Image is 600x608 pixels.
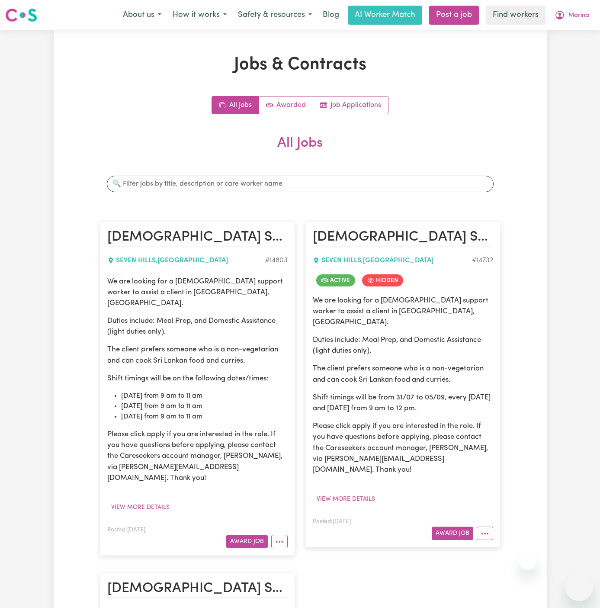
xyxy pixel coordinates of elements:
[429,6,479,25] a: Post a job
[313,392,493,414] p: Shift timings will be from 31/07 to 05/09, every [DATE] and [DATE] from 9 am to 12 pm.
[313,295,493,328] p: We are looking for a [DEMOGRAPHIC_DATA] support worker to assist a client in [GEOGRAPHIC_DATA], [...
[107,580,288,598] h2: Female Support Worker Needed in Seven Hills, NSW
[362,274,403,286] span: Job is hidden
[107,429,288,483] p: Please click apply if you are interested in the role. If you have questions before applying, plea...
[107,229,288,246] h2: Female Support Worker Needed In Seven Hills, NSW
[5,5,37,25] a: Careseekers logo
[100,55,501,75] h1: Jobs & Contracts
[313,97,388,114] a: Job applications
[121,412,288,422] li: [DATE] from 9 am to 11 am
[100,135,501,165] h2: All Jobs
[472,255,493,266] div: Job ID #14732
[271,535,288,548] button: More options
[432,527,473,540] button: Award Job
[316,274,355,286] span: Job is active
[486,6,545,25] a: Find workers
[265,255,288,266] div: Job ID #14803
[313,335,493,356] p: Duties include: Meal Prep, and Domestic Assistance (light duties only).
[167,6,232,24] button: How it works
[121,401,288,412] li: [DATE] from 9 am to 11 am
[226,535,268,548] button: Award Job
[477,527,493,540] button: More options
[568,11,589,20] span: Marina
[313,364,493,385] p: The client prefers someone who is a non-vegetarian and can cook Sri Lankan food and curries.
[121,391,288,401] li: [DATE] from 9 am to 11 am
[313,229,493,246] h2: Female Support Worker Needed Tuesday And Thursday From 31/07 to 05/09 In Seven Hills, NSW
[232,6,318,24] button: Safety & resources
[107,315,288,337] p: Duties include: Meal Prep, and Domestic Assistance (light duties only).
[107,176,494,192] input: 🔍 Filter jobs by title, description or care worker name
[117,6,167,24] button: About us
[519,553,536,570] iframe: Close message
[565,573,593,601] iframe: Button to launch messaging window
[313,255,472,266] div: SEVEN HILLS , [GEOGRAPHIC_DATA]
[318,6,344,25] a: Blog
[313,519,351,524] span: Posted: [DATE]
[5,7,37,23] img: Careseekers logo
[107,527,145,533] span: Posted: [DATE]
[259,97,313,114] a: Active jobs
[107,373,288,384] p: Shift timings will be on the following dates/times:
[313,421,493,475] p: Please click apply if you are interested in the role. If you have questions before applying, plea...
[107,501,173,514] button: View more details
[107,276,288,309] p: We are looking for a [DEMOGRAPHIC_DATA] support worker to assist a client in [GEOGRAPHIC_DATA], [...
[348,6,422,25] a: AI Worker Match
[313,492,379,506] button: View more details
[107,255,265,266] div: SEVEN HILLS , [GEOGRAPHIC_DATA]
[107,344,288,366] p: The client prefers someone who is a non-vegetarian and can cook Sri Lankan food and curries.
[212,97,259,114] a: All jobs
[549,6,595,24] button: My Account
